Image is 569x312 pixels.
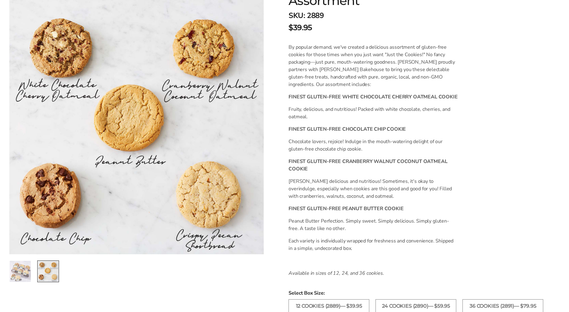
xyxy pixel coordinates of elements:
img: Just the Cookies! Gluten-Free Assortment [10,261,31,282]
span: Select Box Size: [289,289,553,297]
img: Just the Cookies! Gluten-Free Assortment [38,261,59,282]
span: $39.95 [289,22,312,33]
a: 1 / 2 [9,260,31,282]
b: FINEST GLUTEN-FREE CHOCOLATE CHIP COOKIE [289,126,406,133]
b: FINEST GLUTEN-FREE WHITE CHOCOLATE CHERRY OATMEAL COOKIE [289,93,457,100]
iframe: Sign Up via Text for Offers [5,288,64,307]
a: 2 / 2 [37,260,59,282]
p: Fruity, delicious, and nutritious! Packed with white chocolate, cherries, and oatmeal. [289,106,458,120]
p: Chocolate lovers, rejoice! Indulge in the mouth-watering delight of our gluten-free chocolate chi... [289,138,458,153]
p: [PERSON_NAME] delicious and nutritious! Sometimes, it's okay to overindulge, especially when cook... [289,178,458,200]
b: FINEST GLUTEN-FREE PEANUT BUTTER COOKIE [289,205,403,212]
p: By popular demand, we've created a delicious assortment of gluten-free cookies for those times wh... [289,43,458,88]
p: Each variety is individually wrapped for freshness and convenience. Shipped in a simple, undecora... [289,237,458,252]
strong: SKU: [289,11,305,20]
b: FINEST GLUTEN-FREE CRANBERRY WALNUT COCONUT OATMEAL COOKIE [289,158,447,172]
p: Peanut Butter Perfection. Simply sweet. Simply delicious. Simply gluten-free. A taste like no other. [289,217,458,232]
span: 2889 [307,11,324,20]
em: Available in sizes of 12, 24, and 36 cookies. [289,270,384,277]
